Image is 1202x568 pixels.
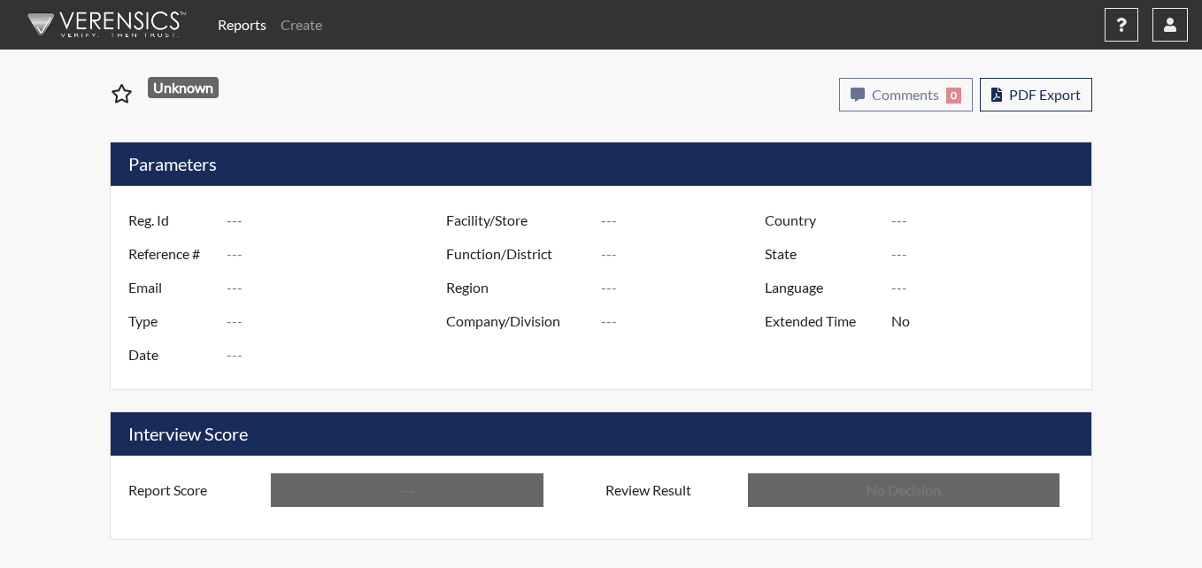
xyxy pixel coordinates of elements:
[592,473,748,507] label: Review Result
[872,86,939,103] span: Comments
[433,304,601,338] label: Company/Division
[751,203,891,237] label: Country
[891,203,1087,237] input: ---
[227,271,451,304] input: ---
[115,203,227,237] label: Reg. Id
[601,271,769,304] input: ---
[433,237,601,271] label: Function/District
[601,203,769,237] input: ---
[891,304,1087,338] input: ---
[115,473,271,507] label: Report Score
[891,237,1087,271] input: ---
[271,473,543,507] input: ---
[148,77,220,98] span: Unknown
[211,7,274,42] a: Reports
[111,412,1091,456] h5: Interview Score
[748,473,1059,507] input: No Decision
[227,304,451,338] input: ---
[1009,86,1081,103] span: PDF Export
[115,338,227,372] label: Date
[274,7,329,42] a: Create
[227,338,451,372] input: ---
[227,237,451,271] input: ---
[227,203,451,237] input: ---
[601,304,769,338] input: ---
[115,304,227,338] label: Type
[433,203,601,237] label: Facility/Store
[946,88,961,104] span: 0
[980,78,1092,111] button: PDF Export
[601,237,769,271] input: ---
[751,237,891,271] label: State
[891,271,1087,304] input: ---
[111,142,1091,186] h5: Parameters
[751,304,891,338] label: Extended Time
[115,237,227,271] label: Reference #
[839,78,973,111] button: Comments0
[115,271,227,304] label: Email
[433,271,601,304] label: Region
[751,271,891,304] label: Language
